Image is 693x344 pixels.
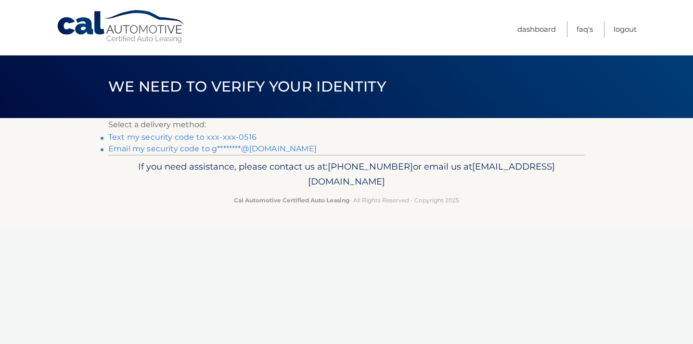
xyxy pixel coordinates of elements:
[115,159,578,190] p: If you need assistance, please contact us at: or email us at
[614,21,637,37] a: Logout
[517,21,556,37] a: Dashboard
[328,161,413,172] span: [PHONE_NUMBER]
[108,78,386,95] span: We need to verify your identity
[115,195,578,205] p: - All Rights Reserved - Copyright 2025
[577,21,593,37] a: FAQ's
[108,132,257,142] a: Text my security code to xxx-xxx-0516
[234,197,349,204] strong: Cal Automotive Certified Auto Leasing
[108,118,585,132] p: Select a delivery method:
[108,144,317,153] a: Email my security code to g********@[DOMAIN_NAME]
[56,10,186,44] a: Cal Automotive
